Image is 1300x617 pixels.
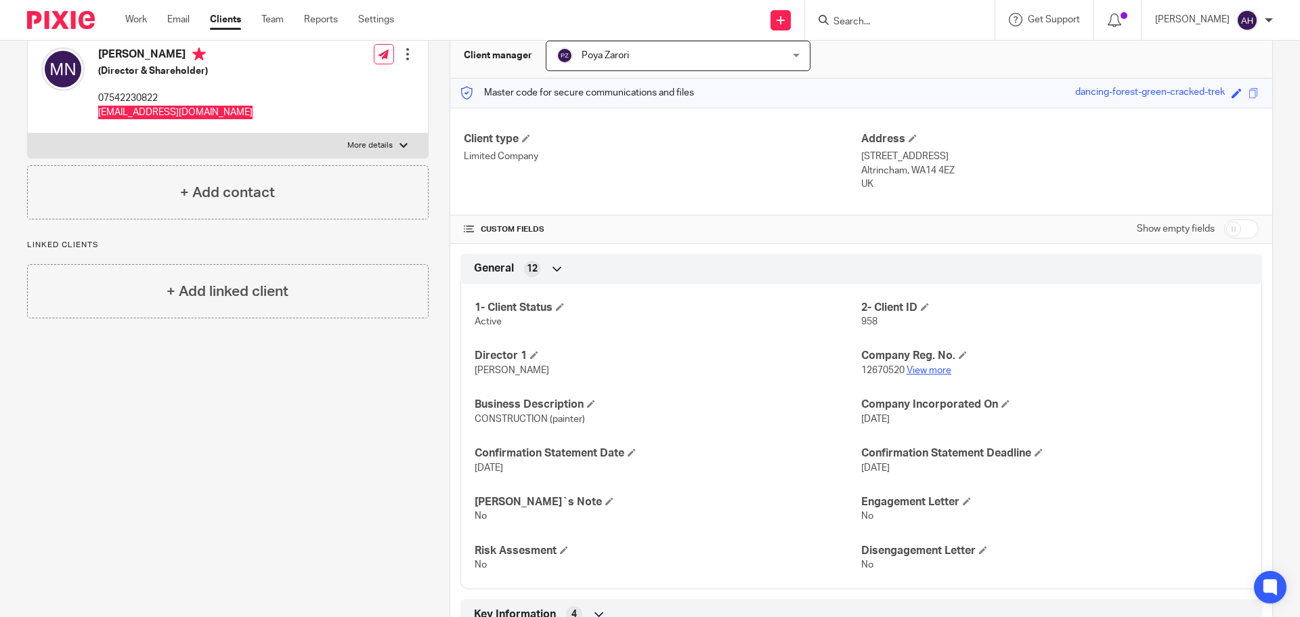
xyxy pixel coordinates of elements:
[464,132,861,146] h4: Client type
[475,398,861,412] h4: Business Description
[358,13,394,26] a: Settings
[475,446,861,461] h4: Confirmation Statement Date
[832,16,954,28] input: Search
[861,317,877,326] span: 958
[210,13,241,26] a: Clients
[907,366,951,375] a: View more
[861,349,1248,363] h4: Company Reg. No.
[1137,222,1215,236] label: Show empty fields
[347,140,393,151] p: More details
[861,414,890,424] span: [DATE]
[475,463,503,473] span: [DATE]
[464,150,861,163] p: Limited Company
[861,446,1248,461] h4: Confirmation Statement Deadline
[475,544,861,558] h4: Risk Assesment
[192,47,206,61] i: Primary
[464,224,861,235] h4: CUSTOM FIELDS
[475,349,861,363] h4: Director 1
[460,86,694,100] p: Master code for secure communications and files
[475,301,861,315] h4: 1- Client Status
[1075,85,1225,101] div: dancing-forest-green-cracked-trek
[861,301,1248,315] h4: 2- Client ID
[167,13,190,26] a: Email
[1155,13,1230,26] p: [PERSON_NAME]
[180,182,275,203] h4: + Add contact
[861,544,1248,558] h4: Disengagement Letter
[861,560,873,570] span: No
[98,47,253,64] h4: [PERSON_NAME]
[98,64,253,78] h5: (Director & Shareholder)
[475,366,549,375] span: [PERSON_NAME]
[475,317,502,326] span: Active
[527,262,538,276] span: 12
[1236,9,1258,31] img: svg%3E
[27,240,429,251] p: Linked clients
[41,47,85,91] img: svg%3E
[557,47,573,64] img: svg%3E
[167,281,288,302] h4: + Add linked client
[474,261,514,276] span: General
[98,91,253,105] p: 07542230822
[582,51,629,60] span: Poya Zarori
[1028,15,1080,24] span: Get Support
[475,560,487,570] span: No
[464,49,532,62] h3: Client manager
[125,13,147,26] a: Work
[861,398,1248,412] h4: Company Incorporated On
[861,164,1259,177] p: Altrincham, WA14 4EZ
[475,414,585,424] span: CONSTRUCTION (painter)
[861,495,1248,509] h4: Engagement Letter
[861,511,873,521] span: No
[861,150,1259,163] p: [STREET_ADDRESS]
[98,106,253,119] p: [EMAIL_ADDRESS][DOMAIN_NAME]
[27,11,95,29] img: Pixie
[861,366,905,375] span: 12670520
[475,495,861,509] h4: [PERSON_NAME]`s Note
[261,13,284,26] a: Team
[475,511,487,521] span: No
[861,132,1259,146] h4: Address
[304,13,338,26] a: Reports
[861,177,1259,191] p: UK
[861,463,890,473] span: [DATE]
